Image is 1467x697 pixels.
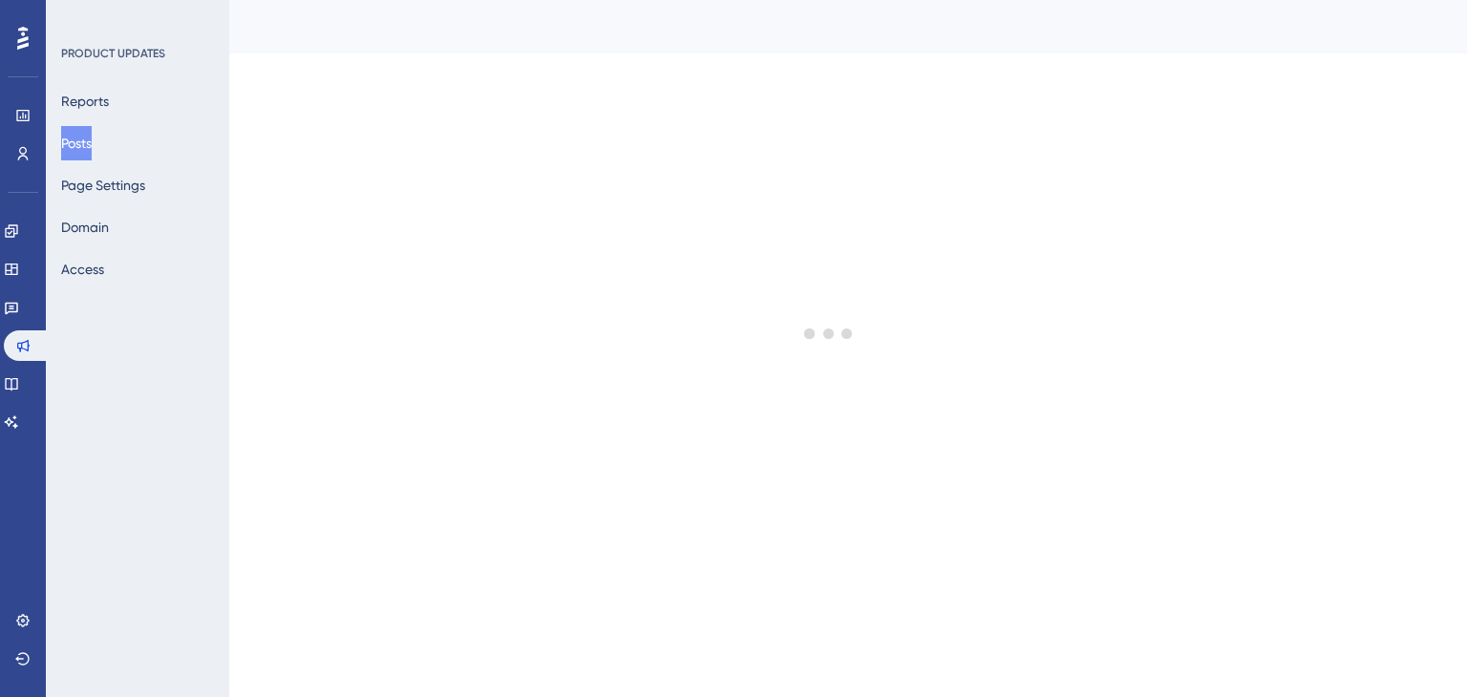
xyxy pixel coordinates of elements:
button: Reports [61,84,109,118]
div: PRODUCT UPDATES [61,46,165,61]
button: Domain [61,210,109,244]
button: Access [61,252,104,286]
button: Posts [61,126,92,160]
button: Page Settings [61,168,145,202]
